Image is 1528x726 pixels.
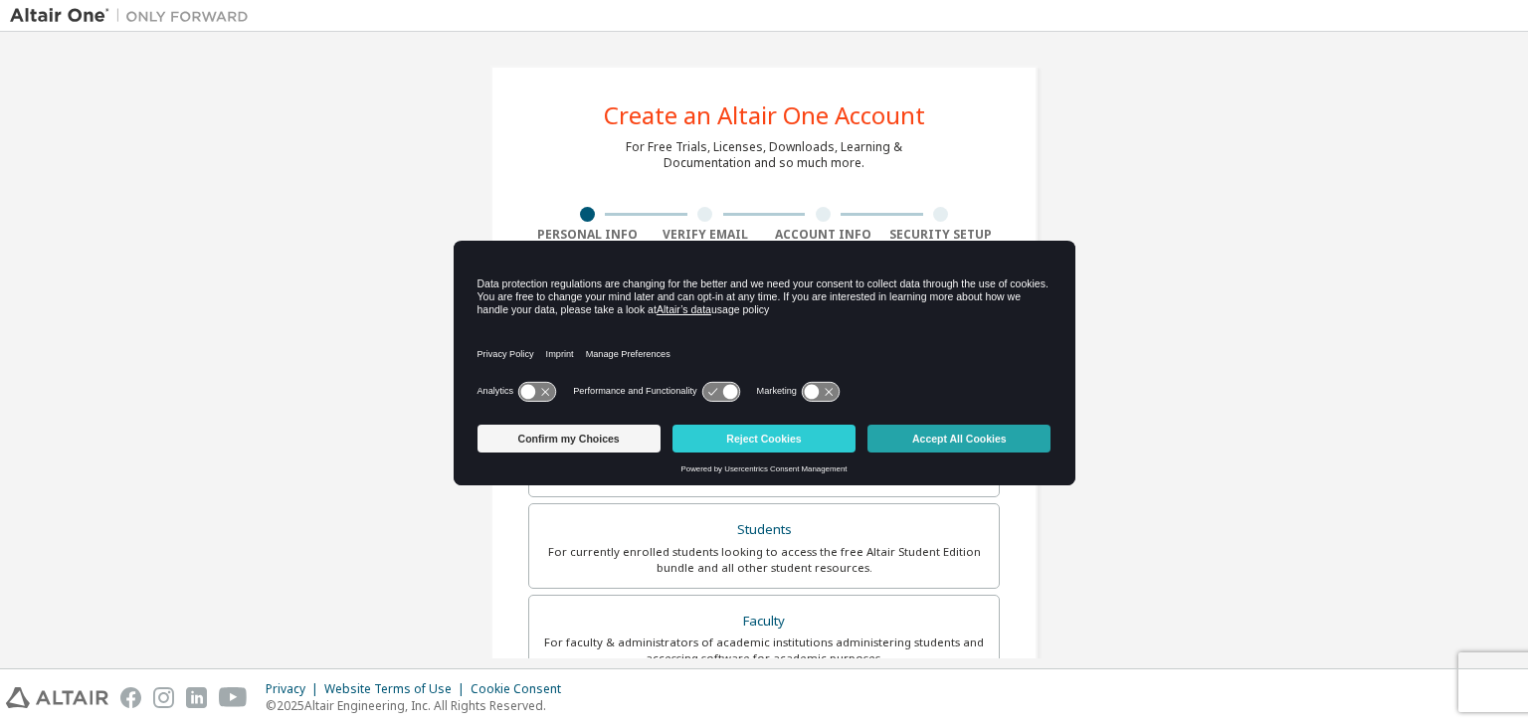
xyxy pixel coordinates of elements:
[153,687,174,708] img: instagram.svg
[219,687,248,708] img: youtube.svg
[541,608,987,635] div: Faculty
[541,635,987,666] div: For faculty & administrators of academic institutions administering students and accessing softwa...
[186,687,207,708] img: linkedin.svg
[541,516,987,544] div: Students
[541,544,987,576] div: For currently enrolled students looking to access the free Altair Student Edition bundle and all ...
[10,6,259,26] img: Altair One
[266,681,324,697] div: Privacy
[120,687,141,708] img: facebook.svg
[882,227,1001,243] div: Security Setup
[647,227,765,243] div: Verify Email
[626,139,902,171] div: For Free Trials, Licenses, Downloads, Learning & Documentation and so much more.
[764,227,882,243] div: Account Info
[604,103,925,127] div: Create an Altair One Account
[324,681,471,697] div: Website Terms of Use
[266,697,573,714] p: © 2025 Altair Engineering, Inc. All Rights Reserved.
[6,687,108,708] img: altair_logo.svg
[471,681,573,697] div: Cookie Consent
[528,227,647,243] div: Personal Info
